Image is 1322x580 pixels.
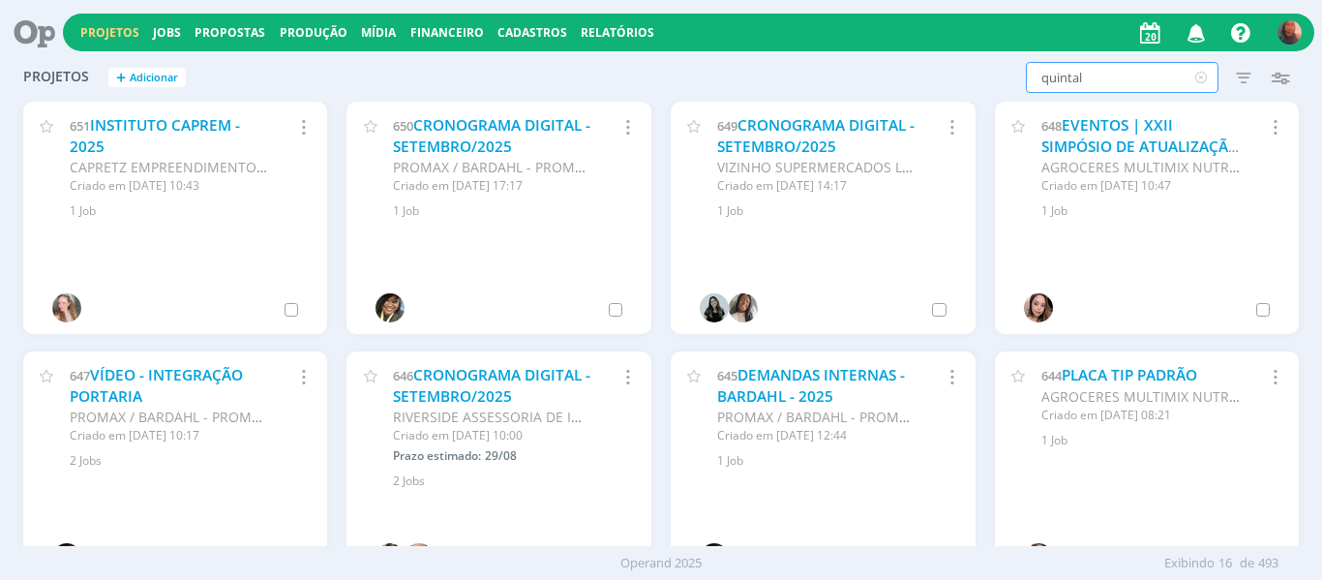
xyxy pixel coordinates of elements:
[376,293,405,322] img: S
[116,68,126,88] span: +
[80,24,139,41] a: Projetos
[393,365,590,407] a: CRONOGRAMA DIGITAL - SETEMBRO/2025
[575,25,660,41] button: Relatórios
[75,25,145,41] button: Projetos
[717,367,737,384] span: 645
[70,427,268,444] div: Criado em [DATE] 10:17
[1062,365,1197,385] a: PLACA TIP PADRÃO
[393,447,481,464] span: Prazo estimado:
[195,24,265,41] a: Propostas
[1041,367,1062,384] span: 644
[393,408,710,426] span: RIVERSIDE ASSESSORIA DE INVESTIMENTOS LTDA
[393,473,628,490] div: 2 Jobs
[405,25,490,41] button: Financeiro
[1258,554,1278,573] span: 493
[410,24,484,41] a: Financeiro
[1164,554,1215,573] span: Exibindo
[153,24,181,41] a: Jobs
[70,367,90,384] span: 647
[147,25,187,41] button: Jobs
[717,427,916,444] div: Criado em [DATE] 12:44
[1218,554,1232,573] span: 16
[361,24,396,41] a: Mídia
[492,25,573,41] button: Cadastros
[393,427,591,444] div: Criado em [DATE] 10:00
[23,69,89,85] span: Projetos
[1026,62,1218,93] input: Busca
[717,158,928,176] span: VIZINHO SUPERMERCADOS LTDA
[1024,543,1053,572] img: T
[1041,177,1240,195] div: Criado em [DATE] 10:47
[717,117,737,135] span: 649
[393,202,628,220] div: 1 Job
[52,293,81,322] img: G
[70,452,305,470] div: 2 Jobs
[717,202,952,220] div: 1 Job
[280,24,347,41] a: Produção
[393,177,591,195] div: Criado em [DATE] 17:17
[70,117,90,135] span: 651
[1041,115,1240,177] a: EVENTOS | XXII SIMPÓSIO DE ATUALIZAÇÃO EM POSTURA COMERCIAL
[1041,432,1277,449] div: 1 Job
[70,115,240,157] a: INSTITUTO CAPREM - 2025
[393,115,590,157] a: CRONOGRAMA DIGITAL - SETEMBRO/2025
[581,24,654,41] a: Relatórios
[1240,554,1254,573] span: de
[70,365,243,407] a: VÍDEO - INTEGRAÇÃO PORTARIA
[1041,407,1240,424] div: Criado em [DATE] 08:21
[70,177,268,195] div: Criado em [DATE] 10:43
[355,25,402,41] button: Mídia
[1024,293,1053,322] img: T
[108,68,186,88] button: +Adicionar
[405,543,434,572] img: T
[70,202,305,220] div: 1 Job
[1041,117,1062,135] span: 648
[393,117,413,135] span: 650
[70,408,599,426] span: PROMAX / BARDAHL - PROMAX PRODUTOS MÁXIMOS S/A INDÚSTRIA E COMÉRCIO
[497,24,567,41] span: Cadastros
[717,365,905,407] a: DEMANDAS INTERNAS - BARDAHL - 2025
[717,177,916,195] div: Criado em [DATE] 14:17
[700,293,729,322] img: V
[393,367,413,384] span: 646
[274,25,353,41] button: Produção
[393,158,922,176] span: PROMAX / BARDAHL - PROMAX PRODUTOS MÁXIMOS S/A INDÚSTRIA E COMÉRCIO
[717,115,915,157] a: CRONOGRAMA DIGITAL - SETEMBRO/2025
[717,452,952,470] div: 1 Job
[1277,20,1302,45] img: C
[485,447,517,464] span: 29/08
[717,408,1247,426] span: PROMAX / BARDAHL - PROMAX PRODUTOS MÁXIMOS S/A INDÚSTRIA E COMÉRCIO
[130,72,178,84] span: Adicionar
[376,543,405,572] img: C
[700,543,729,572] img: S
[1041,202,1277,220] div: 1 Job
[1277,15,1303,49] button: C
[729,293,758,322] img: C
[70,158,395,176] span: CAPRETZ EMPREENDIMENTOS IMOBILIARIOS LTDA
[52,543,81,572] img: S
[189,25,271,41] button: Propostas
